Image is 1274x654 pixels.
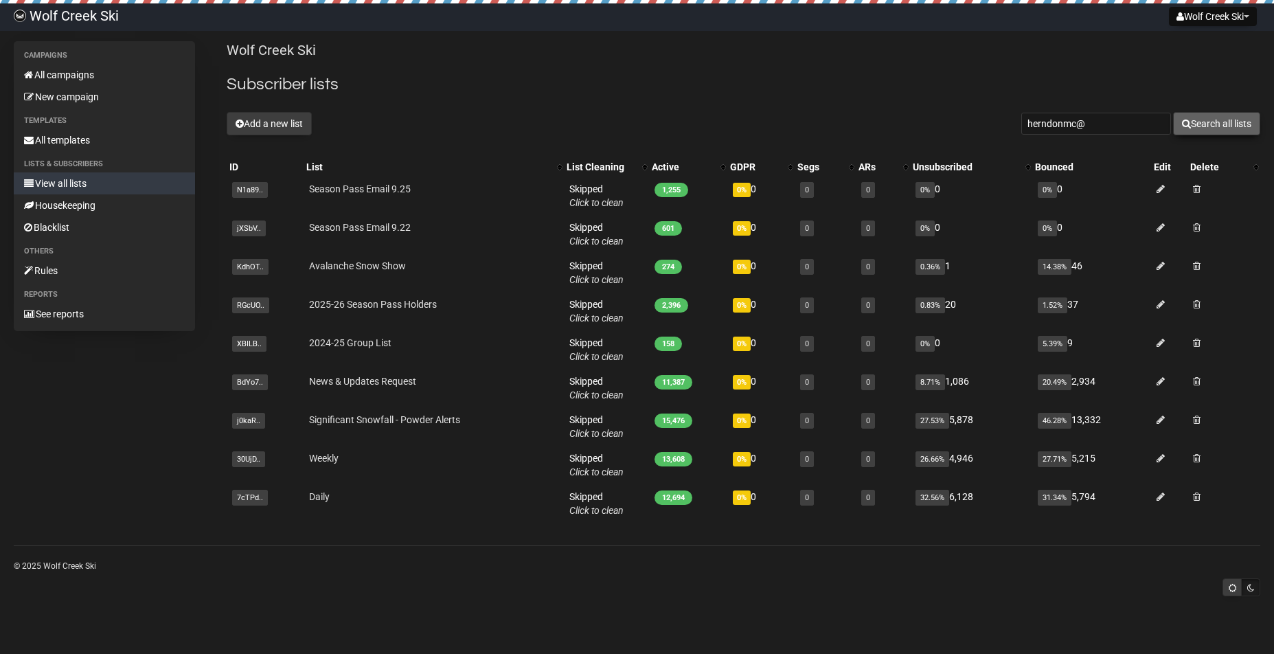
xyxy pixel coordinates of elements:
div: List Cleaning [567,160,635,174]
span: Skipped [569,183,624,208]
a: 0 [805,339,809,348]
span: 31.34% [1038,490,1071,506]
h2: Subscriber lists [227,72,1260,97]
td: 0 [727,253,795,292]
td: 6,128 [910,484,1032,523]
span: 601 [655,221,682,236]
td: 0 [727,369,795,407]
span: 13,608 [655,452,692,466]
span: 0% [733,260,751,274]
div: Unsubscribed [913,160,1019,174]
a: 0 [866,455,870,464]
span: 0% [733,221,751,236]
li: Reports [14,286,195,303]
img: b8a1e34ad8b70b86f908001b9dc56f97 [14,10,26,22]
a: 0 [805,301,809,310]
span: Skipped [569,337,624,362]
span: 26.66% [915,451,949,467]
td: 37 [1032,292,1151,330]
a: See reports [14,303,195,325]
span: 32.56% [915,490,949,506]
span: 0% [733,490,751,505]
span: j0kaR.. [232,413,265,429]
span: 0% [733,414,751,428]
div: ID [229,160,301,174]
th: Delete: No sort applied, activate to apply an ascending sort [1187,157,1260,177]
span: 2,396 [655,298,688,313]
a: 0 [805,455,809,464]
a: News & Updates Request [309,376,416,387]
span: 0% [733,452,751,466]
span: jXSbV.. [232,221,266,236]
td: 1 [910,253,1032,292]
div: Edit [1154,160,1185,174]
th: Bounced: No sort applied, sorting is disabled [1032,157,1151,177]
span: N1a89.. [232,182,268,198]
a: New campaign [14,86,195,108]
span: 0% [1038,182,1057,198]
a: Housekeeping [14,194,195,216]
a: Click to clean [569,428,624,439]
span: KdhOT.. [232,259,269,275]
div: List [306,160,549,174]
div: Bounced [1035,160,1148,174]
span: 1.52% [1038,297,1067,313]
td: 0 [910,177,1032,215]
span: 274 [655,260,682,274]
a: Daily [309,491,330,502]
span: 27.71% [1038,451,1071,467]
a: 0 [805,416,809,425]
span: Skipped [569,222,624,247]
span: 0% [915,336,935,352]
a: Weekly [309,453,339,464]
span: Skipped [569,260,624,285]
span: 8.71% [915,374,945,390]
td: 5,215 [1032,446,1151,484]
td: 0 [1032,215,1151,253]
a: Avalanche Snow Show [309,260,406,271]
td: 4,946 [910,446,1032,484]
a: 0 [866,301,870,310]
span: 0.83% [915,297,945,313]
th: Active: No sort applied, activate to apply an ascending sort [649,157,727,177]
div: ARs [858,160,896,174]
div: Active [652,160,714,174]
th: ARs: No sort applied, activate to apply an ascending sort [856,157,910,177]
a: 0 [866,262,870,271]
a: 0 [805,224,809,233]
td: 0 [727,330,795,369]
a: View all lists [14,172,195,194]
li: Others [14,243,195,260]
td: 9 [1032,330,1151,369]
span: Skipped [569,376,624,401]
td: 0 [727,215,795,253]
td: 13,332 [1032,407,1151,446]
td: 0 [727,446,795,484]
a: Significant Snowfall - Powder Alerts [309,414,460,425]
span: 20.49% [1038,374,1071,390]
td: 5,878 [910,407,1032,446]
a: 2025-26 Season Pass Holders [309,299,437,310]
span: 5.39% [1038,336,1067,352]
td: 46 [1032,253,1151,292]
td: 5,794 [1032,484,1151,523]
th: List: No sort applied, activate to apply an ascending sort [304,157,563,177]
td: 0 [727,484,795,523]
span: 15,476 [655,414,692,428]
span: XBILB.. [232,336,266,352]
span: Skipped [569,491,624,516]
span: 0% [733,183,751,197]
a: 0 [866,224,870,233]
a: Rules [14,260,195,282]
a: Click to clean [569,390,624,401]
span: 0% [915,221,935,236]
span: Skipped [569,414,624,439]
span: 158 [655,337,682,351]
span: 0% [733,337,751,351]
button: Wolf Creek Ski [1169,7,1257,26]
a: 0 [805,493,809,502]
a: 0 [805,378,809,387]
div: Segs [797,160,843,174]
span: 0% [915,182,935,198]
td: 0 [910,215,1032,253]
